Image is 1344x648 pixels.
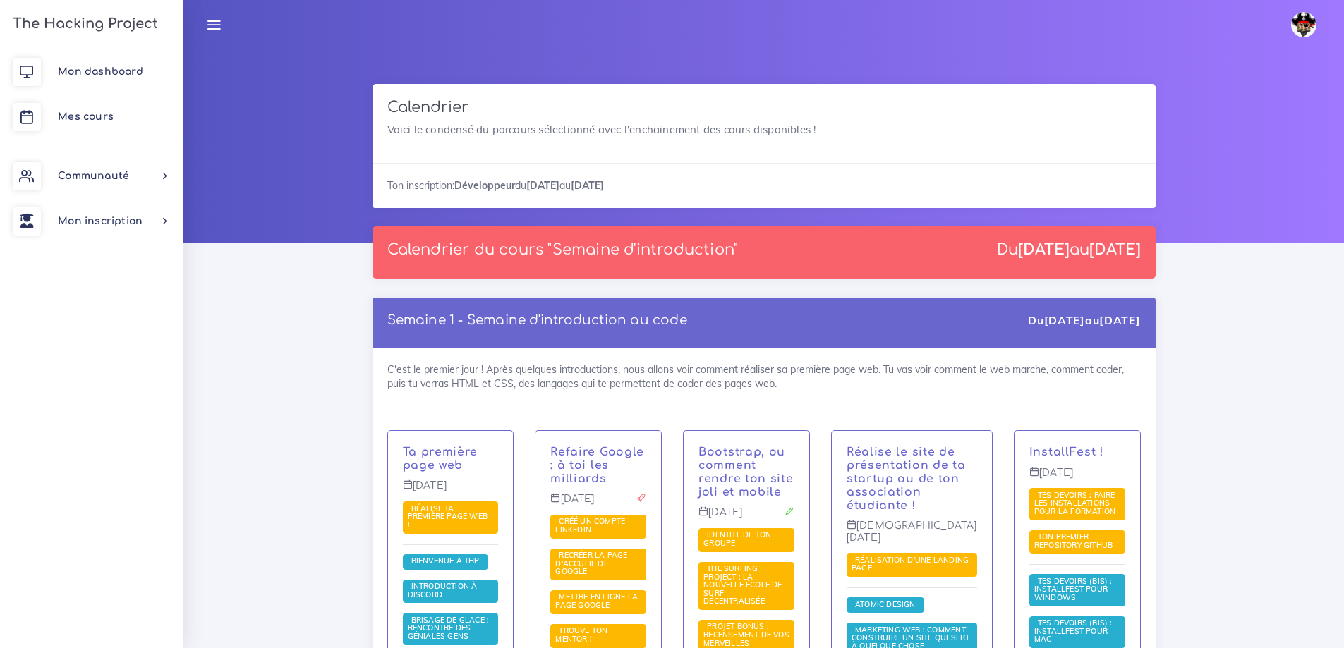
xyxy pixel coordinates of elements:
span: Nous allons te demander de trouver la personne qui va t'aider à faire la formation dans les meill... [550,624,646,648]
p: [DATE] [550,493,646,515]
strong: [DATE] [1044,313,1085,327]
h3: The Hacking Project [8,16,158,32]
span: Il est temps de faire toutes les installations nécéssaire au bon déroulement de ta formation chez... [1029,616,1125,648]
img: avatar [1291,12,1316,37]
p: [DATE] [698,506,794,529]
a: Tes devoirs (bis) : Installfest pour MAC [1034,618,1113,644]
a: Bootstrap, ou comment rendre ton site joli et mobile [698,446,794,498]
p: Journée InstallFest - Git & Github [1029,446,1125,459]
span: Bienvenue à THP [408,556,483,566]
span: Le projet de toute une semaine ! Tu vas réaliser la page de présentation d'une organisation de to... [847,553,977,577]
a: Refaire Google : à toi les milliards [550,446,644,485]
i: Projet à rendre ce jour-là [636,493,646,503]
span: Pour cette session, nous allons utiliser Discord, un puissant outil de gestion de communauté. Nou... [403,580,499,604]
span: Communauté [58,171,129,181]
p: Après avoir vu comment faire ses première pages, nous allons te montrer Bootstrap, un puissant fr... [698,446,794,499]
strong: [DATE] [1018,241,1070,258]
span: Dans ce projet, tu vas mettre en place un compte LinkedIn et le préparer pour ta future vie. [550,515,646,539]
span: Salut à toi et bienvenue à The Hacking Project. Que tu sois avec nous pour 3 semaines, 12 semaine... [403,554,488,570]
span: Identité de ton groupe [703,530,771,548]
p: Et voilà ! Nous te donnerons les astuces marketing pour bien savoir vendre un concept ou une idée... [847,446,977,512]
a: Recréer la page d'accueil de Google [555,551,627,577]
strong: [DATE] [1099,313,1140,327]
span: Nous allons te montrer comment mettre en place WSL 2 sur ton ordinateur Windows 10. Ne le fait pa... [1029,574,1125,606]
a: Ta première page web [403,446,478,472]
span: Tes devoirs (bis) : Installfest pour Windows [1034,576,1113,602]
p: Calendrier du cours "Semaine d'introduction" [387,241,739,259]
span: Créé un compte LinkedIn [555,516,625,534]
div: Du au [997,241,1141,259]
strong: [DATE] [526,179,559,192]
div: Du au [1028,312,1140,329]
a: Réalise le site de présentation de ta startup ou de ton association étudiante ! [847,446,966,511]
span: Réalisation d'une landing page [852,555,969,573]
p: [DEMOGRAPHIC_DATA][DATE] [847,520,977,554]
a: Identité de ton groupe [703,530,771,549]
span: Tes devoirs : faire les installations pour la formation [1034,490,1120,516]
span: Tes devoirs (bis) : Installfest pour MAC [1034,618,1113,644]
span: Utilise tout ce que tu as vu jusqu'à présent pour faire profiter à la terre entière de ton super ... [550,590,646,614]
p: [DATE] [1029,467,1125,489]
span: L'intitulé du projet est simple, mais le projet sera plus dur qu'il n'y parait. [550,549,646,580]
p: [DATE] [403,479,499,502]
a: Tes devoirs (bis) : Installfest pour Windows [1034,577,1113,603]
p: C'est le premier jour ! Après quelques introductions, nous allons voir comment réaliser sa premiè... [403,446,499,472]
span: The Surfing Project : la nouvelle école de surf décentralisée [703,563,782,606]
a: Réalise ta première page web ! [408,503,488,530]
a: Créé un compte LinkedIn [555,517,625,535]
strong: [DATE] [1089,241,1141,258]
a: Ton premier repository GitHub [1034,532,1117,551]
a: Trouve ton mentor ! [555,626,607,644]
a: Réalisation d'une landing page [852,556,969,574]
a: PROJET BONUS : recensement de vos merveilles [703,622,789,648]
span: Mon inscription [58,216,143,226]
span: Tu vas voir comment penser composants quand tu fais des pages web. [847,597,924,613]
a: InstallFest ! [1029,446,1104,458]
i: Corrections cette journée là [785,506,794,516]
span: Mon dashboard [58,66,143,77]
a: Bienvenue à THP [408,556,483,566]
span: Brisage de glace : rencontre des géniales gens [408,615,490,641]
p: Voici le condensé du parcours sélectionné avec l'enchainement des cours disponibles ! [387,121,1141,138]
a: Atomic Design [852,599,919,609]
span: Nous allons te demander d'imaginer l'univers autour de ton groupe de travail. [698,528,794,552]
span: Tu vas devoir refaire la page d'accueil de The Surfing Project, une école de code décentralisée. ... [698,562,794,611]
a: The Surfing Project : la nouvelle école de surf décentralisée [703,564,782,606]
span: Dans ce projet, nous te demanderons de coder ta première page web. Ce sera l'occasion d'appliquer... [403,501,499,533]
div: Ton inscription: du au [373,163,1156,207]
span: Recréer la page d'accueil de Google [555,550,627,576]
strong: [DATE] [571,179,604,192]
a: Tes devoirs : faire les installations pour la formation [1034,491,1120,517]
span: Mes cours [58,111,114,122]
strong: Développeur [454,179,515,192]
a: Brisage de glace : rencontre des géniales gens [408,616,490,642]
span: Introduction à Discord [408,581,478,599]
a: Semaine 1 - Semaine d'introduction au code [387,313,687,327]
span: Trouve ton mentor ! [555,625,607,644]
span: Pour ce projet, nous allons te proposer d'utiliser ton nouveau terminal afin de faire marcher Git... [1029,530,1125,554]
span: THP est avant tout un aventure humaine avec des rencontres. Avant de commencer nous allons te dem... [403,613,499,644]
span: Ton premier repository GitHub [1034,532,1117,550]
span: Mettre en ligne la page Google [555,592,638,610]
a: Mettre en ligne la page Google [555,592,638,611]
a: Introduction à Discord [408,582,478,600]
span: Nous allons te donner des devoirs pour le weekend : faire en sorte que ton ordinateur soit prêt p... [1029,488,1125,520]
p: C'est l'heure de ton premier véritable projet ! Tu vas recréer la très célèbre page d'accueil de ... [550,446,646,485]
h3: Calendrier [387,99,1141,116]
